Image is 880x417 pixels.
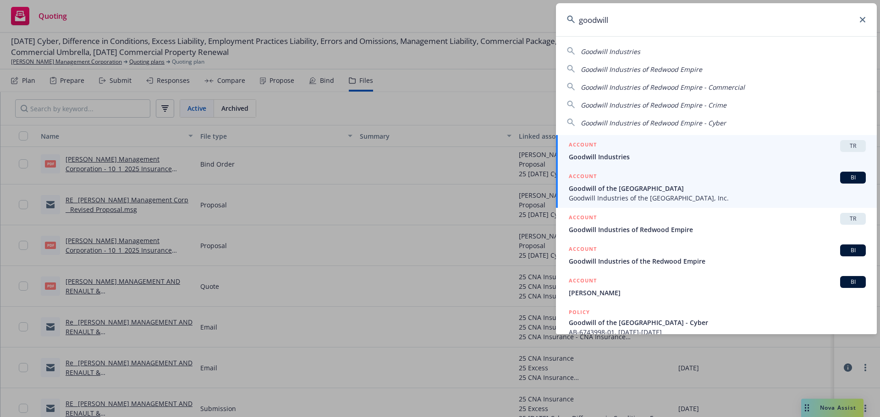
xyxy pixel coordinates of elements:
[569,140,597,151] h5: ACCOUNT
[569,152,866,162] span: Goodwill Industries
[569,213,597,224] h5: ACCOUNT
[844,215,862,223] span: TR
[569,327,866,337] span: AB-6743998-01, [DATE]-[DATE]
[569,288,866,298] span: [PERSON_NAME]
[556,208,877,239] a: ACCOUNTTRGoodwill Industries of Redwood Empire
[844,142,862,150] span: TR
[556,3,877,36] input: Search...
[581,83,745,92] span: Goodwill Industries of Redwood Empire - Commercial
[556,303,877,342] a: POLICYGoodwill of the [GEOGRAPHIC_DATA] - CyberAB-6743998-01, [DATE]-[DATE]
[844,246,862,255] span: BI
[569,318,866,327] span: Goodwill of the [GEOGRAPHIC_DATA] - Cyber
[556,167,877,208] a: ACCOUNTBIGoodwill of the [GEOGRAPHIC_DATA]Goodwill Industries of the [GEOGRAPHIC_DATA], Inc.
[569,244,597,255] h5: ACCOUNT
[569,184,866,193] span: Goodwill of the [GEOGRAPHIC_DATA]
[581,65,702,74] span: Goodwill Industries of Redwood Empire
[581,47,640,56] span: Goodwill Industries
[556,271,877,303] a: ACCOUNTBI[PERSON_NAME]
[844,173,862,182] span: BI
[569,256,866,266] span: Goodwill Industries of the Redwood Empire
[556,239,877,271] a: ACCOUNTBIGoodwill Industries of the Redwood Empire
[844,278,862,286] span: BI
[569,276,597,287] h5: ACCOUNT
[569,225,866,234] span: Goodwill Industries of Redwood Empire
[581,101,726,109] span: Goodwill Industries of Redwood Empire - Crime
[569,193,866,203] span: Goodwill Industries of the [GEOGRAPHIC_DATA], Inc.
[581,119,726,127] span: Goodwill Industries of Redwood Empire - Cyber
[569,308,590,317] h5: POLICY
[556,135,877,167] a: ACCOUNTTRGoodwill Industries
[569,172,597,183] h5: ACCOUNT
